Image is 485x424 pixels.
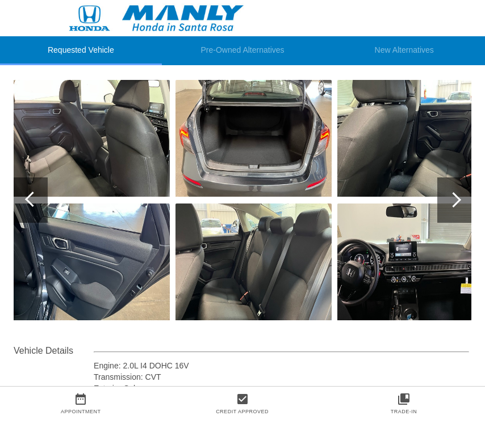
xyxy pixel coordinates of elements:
a: collections_bookmark [323,392,484,406]
div: Exterior Color: [94,383,469,394]
li: New Alternatives [323,36,485,65]
div: Vehicle Details [14,344,94,358]
img: image.aspx [175,80,332,197]
img: image.aspx [175,203,332,320]
div: Transmission: CVT [94,371,469,383]
a: Appointment [61,409,101,414]
a: Trade-In [391,409,417,414]
img: image.aspx [14,80,170,197]
div: Engine: 2.0L I4 DOHC 16V [94,360,469,371]
img: image.aspx [14,203,170,320]
a: Credit Approved [216,409,269,414]
li: Pre-Owned Alternatives [162,36,324,65]
a: check_box [161,392,323,406]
